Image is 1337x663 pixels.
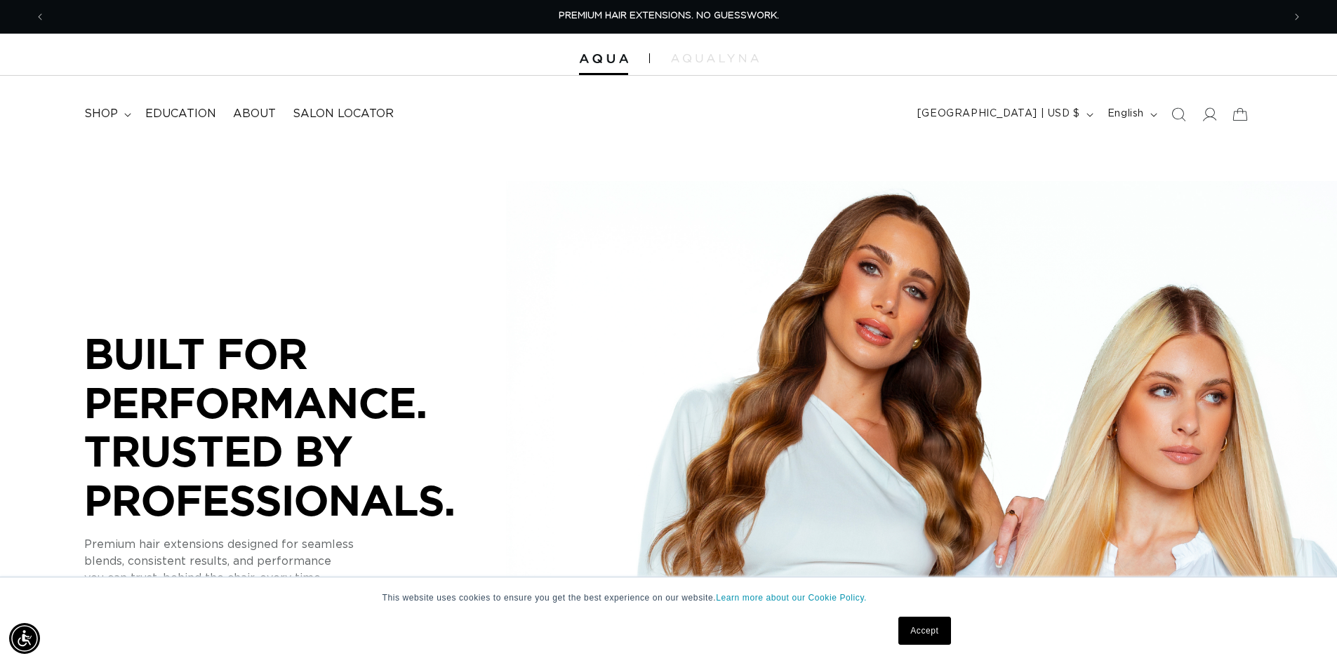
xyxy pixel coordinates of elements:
[716,593,867,603] a: Learn more about our Cookie Policy.
[137,98,225,130] a: Education
[76,98,137,130] summary: shop
[579,54,628,64] img: Aqua Hair Extensions
[293,107,394,121] span: Salon Locator
[284,98,402,130] a: Salon Locator
[1099,101,1163,128] button: English
[25,4,55,30] button: Previous announcement
[1282,4,1312,30] button: Next announcement
[233,107,276,121] span: About
[1107,107,1144,121] span: English
[559,11,779,20] span: PREMIUM HAIR EXTENSIONS. NO GUESSWORK.
[917,107,1080,121] span: [GEOGRAPHIC_DATA] | USD $
[1163,99,1194,130] summary: Search
[671,54,759,62] img: aqualyna.com
[84,107,118,121] span: shop
[145,107,216,121] span: Education
[84,536,505,587] p: Premium hair extensions designed for seamless blends, consistent results, and performance you can...
[9,623,40,654] div: Accessibility Menu
[909,101,1099,128] button: [GEOGRAPHIC_DATA] | USD $
[225,98,284,130] a: About
[898,617,950,645] a: Accept
[84,329,505,524] p: BUILT FOR PERFORMANCE. TRUSTED BY PROFESSIONALS.
[383,591,955,604] p: This website uses cookies to ensure you get the best experience on our website.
